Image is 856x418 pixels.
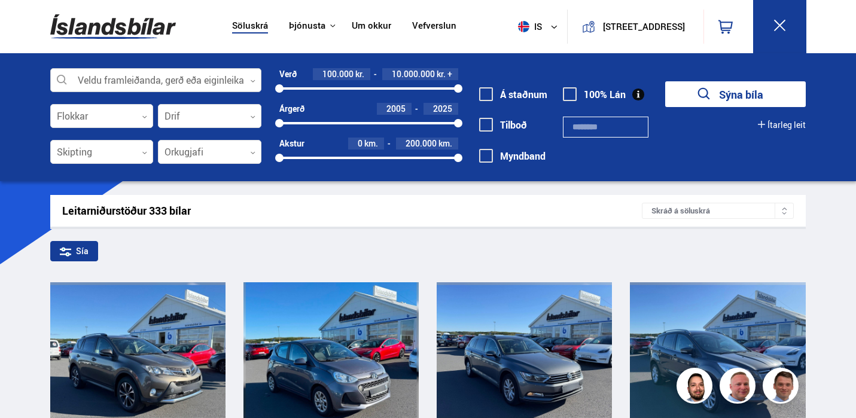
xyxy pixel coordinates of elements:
[406,138,437,149] span: 200.000
[479,120,527,130] label: Tilboð
[10,5,45,41] button: Opna LiveChat spjallviðmót
[279,104,304,114] div: Árgerð
[678,370,714,405] img: nhp88E3Fdnt1Opn2.png
[289,20,325,32] button: Þjónusta
[447,69,452,79] span: +
[479,89,547,100] label: Á staðnum
[386,103,406,114] span: 2005
[232,20,268,33] a: Söluskrá
[513,9,567,44] button: is
[50,241,98,261] div: Sía
[62,205,642,217] div: Leitarniðurstöður 333 bílar
[433,103,452,114] span: 2025
[665,81,806,107] button: Sýna bíla
[279,69,297,79] div: Verð
[364,139,378,148] span: km.
[574,10,696,44] a: [STREET_ADDRESS]
[438,139,452,148] span: km.
[642,203,794,219] div: Skráð á söluskrá
[479,151,546,161] label: Myndband
[279,139,304,148] div: Akstur
[412,20,456,33] a: Vefverslun
[513,21,543,32] span: is
[764,370,800,405] img: FbJEzSuNWCJXmdc-.webp
[600,22,688,32] button: [STREET_ADDRESS]
[721,370,757,405] img: siFngHWaQ9KaOqBr.png
[50,7,176,46] img: G0Ugv5HjCgRt.svg
[563,89,626,100] label: 100% Lán
[392,68,435,80] span: 10.000.000
[352,20,391,33] a: Um okkur
[322,68,354,80] span: 100.000
[437,69,446,79] span: kr.
[355,69,364,79] span: kr.
[518,21,529,32] img: svg+xml;base64,PHN2ZyB4bWxucz0iaHR0cDovL3d3dy53My5vcmcvMjAwMC9zdmciIHdpZHRoPSI1MTIiIGhlaWdodD0iNT...
[358,138,362,149] span: 0
[758,120,806,130] button: Ítarleg leit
